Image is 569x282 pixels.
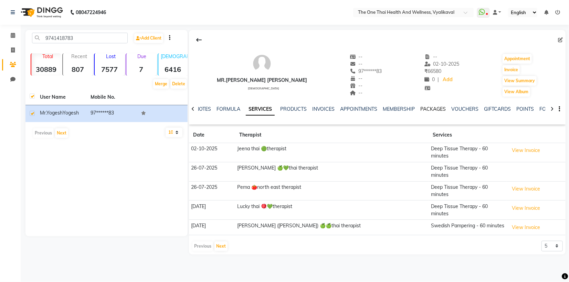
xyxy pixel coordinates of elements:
strong: 6416 [158,65,188,74]
button: Delete [170,79,187,89]
p: Due [128,53,156,59]
button: Merge [153,79,169,89]
td: 26-07-2025 [189,181,235,200]
td: Swedish Pampering - 60 minutes [429,220,507,235]
span: -- [350,83,363,89]
p: [DEMOGRAPHIC_DATA] [161,53,188,59]
strong: 7 [126,65,156,74]
a: PRODUCTS [280,106,307,112]
strong: 807 [63,65,93,74]
span: -- [350,75,363,82]
th: Services [429,127,507,143]
th: Therapist [235,127,429,143]
img: logo [18,3,65,22]
td: [DATE] [189,200,235,220]
td: 26-07-2025 [189,162,235,181]
input: Search by Name/Mobile/Email/Code [32,33,128,43]
span: | [438,76,439,83]
button: Invoice [503,65,520,75]
th: Date [189,127,235,143]
div: Back to Client [192,33,206,46]
b: 08047224946 [76,3,106,22]
td: [PERSON_NAME] ([PERSON_NAME]) 🍏🍏thai therapist [235,220,429,235]
span: [DEMOGRAPHIC_DATA] [248,87,279,90]
strong: 30889 [31,65,61,74]
td: Deep Tissue Therapy - 60 minutes [429,162,507,181]
a: VOUCHERS [452,106,479,112]
button: View Invoice [509,222,544,233]
button: Next [214,241,228,251]
a: APPOINTMENTS [340,106,378,112]
th: Mobile No. [86,89,137,105]
span: 66580 [424,68,441,74]
a: Add [442,75,454,85]
td: Lucky thai 🪀💚therapist [235,200,429,220]
td: [PERSON_NAME] 🍏💚thai therapist [235,162,429,181]
span: -- [350,54,363,60]
button: Appointment [503,54,532,64]
a: NOTES [196,106,211,112]
td: Jeena thai 🟢therapist [235,143,429,162]
button: View Invoice [509,145,544,156]
span: -- [350,61,363,67]
a: SERVICES [246,103,275,116]
a: INVOICES [312,106,335,112]
button: Next [55,128,68,138]
button: View Summary [503,76,537,86]
span: Yogesh [63,110,79,116]
a: POINTS [517,106,534,112]
td: [DATE] [189,220,235,235]
span: -- [424,54,438,60]
strong: 7577 [95,65,124,74]
button: View Invoice [509,184,544,194]
a: FORMS [540,106,557,112]
td: 02-10-2025 [189,143,235,162]
button: View Album [503,87,530,97]
td: Pema 🍅north east therapist [235,181,429,200]
span: ₹ [424,68,428,74]
span: Mr.Yogesh [40,110,63,116]
p: Total [34,53,61,59]
td: Deep Tissue Therapy - 60 minutes [429,181,507,200]
img: avatar [252,53,272,74]
div: Mr.[PERSON_NAME] [PERSON_NAME] [217,77,307,84]
td: Deep Tissue Therapy - 60 minutes [429,200,507,220]
a: MEMBERSHIP [383,106,415,112]
p: Recent [66,53,93,59]
a: PACKAGES [421,106,446,112]
span: -- [350,90,363,96]
a: FORMULA [217,106,240,112]
th: User Name [36,89,86,105]
p: Lost [97,53,124,59]
a: Add Client [134,33,163,43]
span: 02-10-2025 [424,61,460,67]
td: Deep Tissue Therapy - 60 minutes [429,143,507,162]
span: 0 [424,76,435,83]
a: GIFTCARDS [484,106,511,112]
button: View Invoice [509,203,544,214]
